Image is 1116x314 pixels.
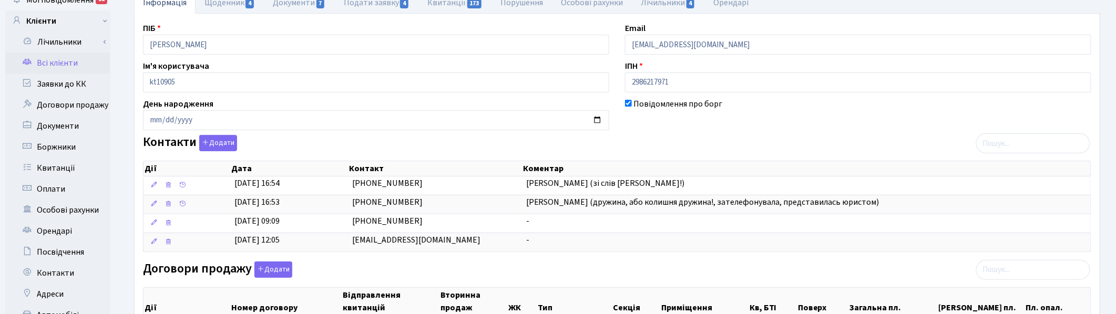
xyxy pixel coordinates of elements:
label: Контакти [143,135,237,151]
a: Додати [197,133,237,152]
a: Лічильники [12,32,110,53]
a: Адреси [5,284,110,305]
label: Повідомлення про борг [633,98,722,110]
label: День народження [143,98,213,110]
label: Ім'я користувача [143,60,209,72]
label: ІПН [625,60,643,72]
a: Договори продажу [5,95,110,116]
span: [EMAIL_ADDRESS][DOMAIN_NAME] [352,234,480,246]
th: Дата [230,161,349,176]
a: Заявки до КК [5,74,110,95]
th: Контакт [349,161,522,176]
span: [PERSON_NAME] (дружина, або колишня дружина!, зателефонувала, представилась юристом) [526,196,879,208]
span: [DATE] 16:53 [234,196,280,208]
span: [PHONE_NUMBER] [352,196,423,208]
label: ПІБ [143,22,161,35]
span: [PERSON_NAME] (зі слів [PERSON_NAME]!) [526,177,685,189]
a: Посвідчення [5,242,110,263]
a: Клієнти [5,11,110,32]
th: Дії [144,161,230,176]
label: Договори продажу [143,261,292,278]
span: [DATE] 09:09 [234,215,280,227]
span: - [526,234,529,246]
span: [DATE] 16:54 [234,177,280,189]
button: Договори продажу [254,261,292,278]
span: [DATE] 12:05 [234,234,280,246]
a: Орендарі [5,221,110,242]
span: [PHONE_NUMBER] [352,215,423,227]
a: Контакти [5,263,110,284]
span: - [526,215,529,227]
a: Квитанції [5,158,110,179]
input: Пошук... [976,133,1090,153]
th: Коментар [522,161,1091,176]
button: Контакти [199,135,237,151]
a: Документи [5,116,110,137]
label: Email [625,22,646,35]
span: [PHONE_NUMBER] [352,177,423,189]
a: Додати [252,259,292,278]
a: Боржники [5,137,110,158]
a: Особові рахунки [5,200,110,221]
input: Пошук... [976,260,1090,280]
a: Оплати [5,179,110,200]
a: Всі клієнти [5,53,110,74]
